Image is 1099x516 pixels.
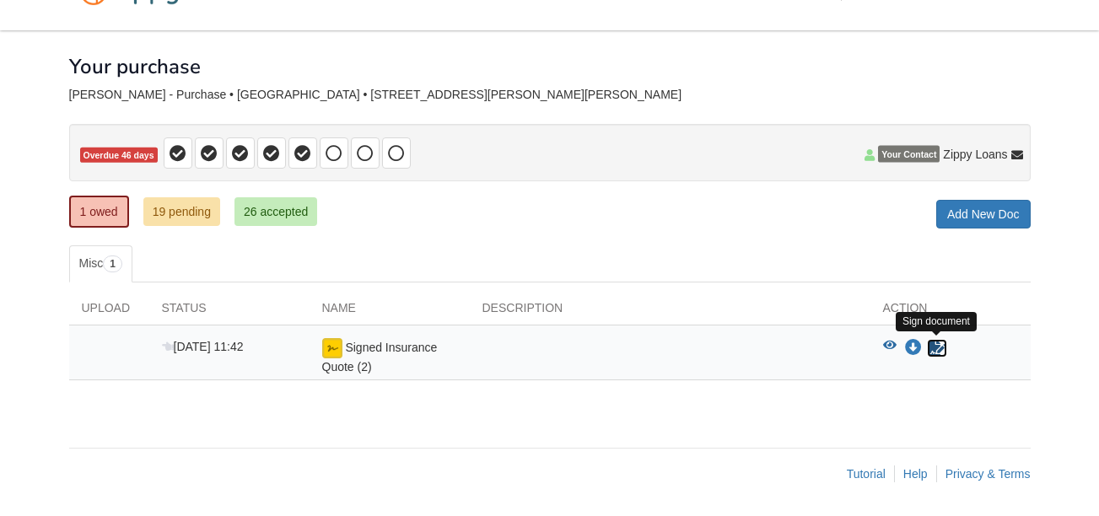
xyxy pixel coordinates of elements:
[322,338,342,358] img: Ready for you to esign
[162,340,244,353] span: [DATE] 11:42
[905,341,922,355] a: Download Signed Insurance Quote (2)
[69,56,201,78] h1: Your purchase
[926,338,948,358] a: Sign Form
[470,299,870,325] div: Description
[143,197,220,226] a: 19 pending
[883,340,897,357] button: View Signed Insurance Quote (2)
[69,299,149,325] div: Upload
[878,146,940,163] span: Your Contact
[80,148,158,164] span: Overdue 46 days
[896,312,977,331] div: Sign document
[149,299,310,325] div: Status
[870,299,1031,325] div: Action
[903,467,928,481] a: Help
[847,467,886,481] a: Tutorial
[69,196,129,228] a: 1 owed
[943,146,1007,163] span: Zippy Loans
[936,200,1031,228] a: Add New Doc
[234,197,317,226] a: 26 accepted
[69,245,132,282] a: Misc
[103,255,122,272] span: 1
[322,341,438,374] span: Signed Insurance Quote (2)
[69,88,1031,102] div: [PERSON_NAME] - Purchase • [GEOGRAPHIC_DATA] • [STREET_ADDRESS][PERSON_NAME][PERSON_NAME]
[310,299,470,325] div: Name
[945,467,1031,481] a: Privacy & Terms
